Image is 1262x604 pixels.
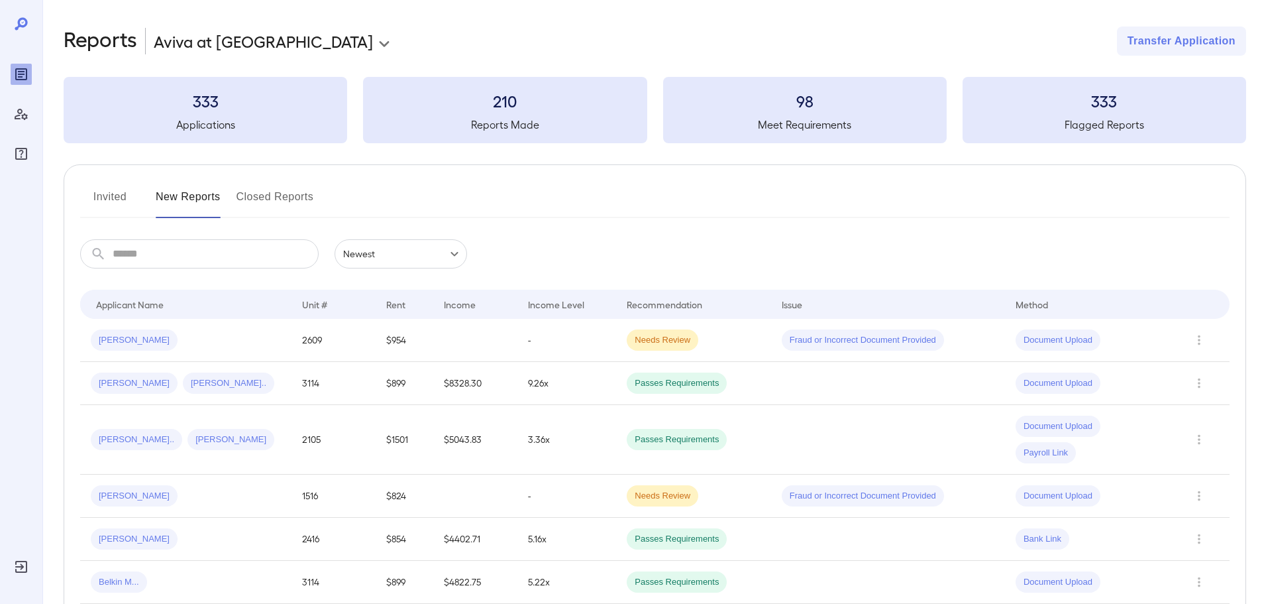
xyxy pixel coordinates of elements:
[444,296,476,312] div: Income
[627,576,727,589] span: Passes Requirements
[376,561,433,604] td: $899
[528,296,584,312] div: Income Level
[291,362,376,405] td: 3114
[187,434,274,446] span: [PERSON_NAME]
[291,518,376,561] td: 2416
[517,518,616,561] td: 5.16x
[627,334,698,347] span: Needs Review
[91,576,147,589] span: Belkin M...
[1016,377,1100,390] span: Document Upload
[517,362,616,405] td: 9.26x
[11,64,32,85] div: Reports
[627,490,698,503] span: Needs Review
[1016,296,1048,312] div: Method
[1117,27,1246,56] button: Transfer Application
[517,475,616,518] td: -
[386,296,407,312] div: Rent
[963,90,1246,111] h3: 333
[1016,420,1100,433] span: Document Upload
[91,377,178,390] span: [PERSON_NAME]
[11,556,32,577] div: Log Out
[183,377,274,390] span: [PERSON_NAME]..
[11,143,32,164] div: FAQ
[1016,490,1100,503] span: Document Upload
[782,490,944,503] span: Fraud or Incorrect Document Provided
[517,319,616,362] td: -
[517,405,616,475] td: 3.36x
[376,362,433,405] td: $899
[154,30,373,52] p: Aviva at [GEOGRAPHIC_DATA]
[291,561,376,604] td: 3114
[376,319,433,362] td: $954
[64,27,137,56] h2: Reports
[627,377,727,390] span: Passes Requirements
[1188,572,1210,593] button: Row Actions
[963,117,1246,133] h5: Flagged Reports
[363,90,647,111] h3: 210
[335,239,467,269] div: Newest
[291,475,376,518] td: 1516
[363,117,647,133] h5: Reports Made
[237,186,314,218] button: Closed Reports
[291,319,376,362] td: 2609
[1188,330,1210,351] button: Row Actions
[433,518,517,561] td: $4402.71
[91,490,178,503] span: [PERSON_NAME]
[376,475,433,518] td: $824
[302,296,327,312] div: Unit #
[91,533,178,546] span: [PERSON_NAME]
[627,296,702,312] div: Recommendation
[64,77,1246,143] summary: 333Applications210Reports Made98Meet Requirements333Flagged Reports
[376,405,433,475] td: $1501
[433,405,517,475] td: $5043.83
[96,296,164,312] div: Applicant Name
[1016,334,1100,347] span: Document Upload
[1016,447,1076,459] span: Payroll Link
[1188,528,1210,550] button: Row Actions
[91,334,178,347] span: [PERSON_NAME]
[663,90,947,111] h3: 98
[376,518,433,561] td: $854
[517,561,616,604] td: 5.22x
[11,103,32,125] div: Manage Users
[663,117,947,133] h5: Meet Requirements
[291,405,376,475] td: 2105
[64,90,347,111] h3: 333
[1188,429,1210,450] button: Row Actions
[627,434,727,446] span: Passes Requirements
[80,186,140,218] button: Invited
[1016,576,1100,589] span: Document Upload
[433,561,517,604] td: $4822.75
[156,186,221,218] button: New Reports
[91,434,182,446] span: [PERSON_NAME]..
[1016,533,1069,546] span: Bank Link
[1188,373,1210,394] button: Row Actions
[627,533,727,546] span: Passes Requirements
[782,334,944,347] span: Fraud or Incorrect Document Provided
[782,296,803,312] div: Issue
[433,362,517,405] td: $8328.30
[1188,485,1210,507] button: Row Actions
[64,117,347,133] h5: Applications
